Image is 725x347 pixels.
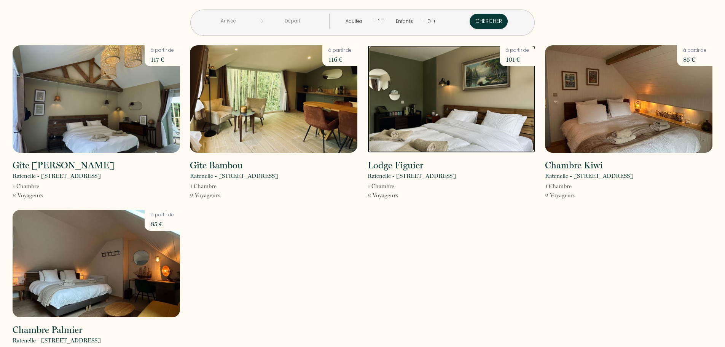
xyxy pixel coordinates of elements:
[190,191,220,200] p: 2 Voyageur
[545,191,575,200] p: 2 Voyageur
[545,161,603,170] h2: Chambre Kiwi
[368,171,456,181] p: Ratenelle - [STREET_ADDRESS]
[13,325,82,334] h2: Chambre Palmier
[13,336,101,345] p: Ratenelle - [STREET_ADDRESS]
[190,161,243,170] h2: Gîte Bambou
[13,161,115,170] h2: Gîte [PERSON_NAME]
[506,47,529,54] p: à partir de
[423,18,425,25] a: -
[368,45,535,153] img: rental-image
[470,14,508,29] button: Chercher
[199,14,258,29] input: Arrivée
[190,45,357,153] img: rental-image
[573,192,575,199] span: s
[41,192,43,199] span: s
[506,54,529,65] p: 101 €
[151,47,174,54] p: à partir de
[13,171,101,181] p: Ratenelle - [STREET_ADDRESS]
[545,171,633,181] p: Ratenelle - [STREET_ADDRESS]
[13,45,180,153] img: rental-image
[433,18,436,25] a: +
[151,219,174,229] p: 85 €
[190,171,278,181] p: Ratenelle - [STREET_ADDRESS]
[396,192,398,199] span: s
[151,211,174,219] p: à partir de
[381,18,385,25] a: +
[396,18,416,25] div: Enfants
[545,45,712,153] img: rental-image
[683,47,706,54] p: à partir de
[328,47,352,54] p: à partir de
[328,54,352,65] p: 116 €
[373,18,376,25] a: -
[13,191,43,200] p: 2 Voyageur
[683,54,706,65] p: 85 €
[376,15,381,27] div: 1
[368,161,423,170] h2: Lodge Figuier
[263,14,322,29] input: Départ
[218,192,220,199] span: s
[368,182,398,191] p: 1 Chambre
[545,182,575,191] p: 1 Chambre
[368,191,398,200] p: 2 Voyageur
[13,210,180,317] img: rental-image
[190,182,220,191] p: 1 Chambre
[346,18,365,25] div: Adultes
[151,54,174,65] p: 117 €
[258,18,263,24] img: guests
[425,15,433,27] div: 0
[13,182,43,191] p: 1 Chambre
